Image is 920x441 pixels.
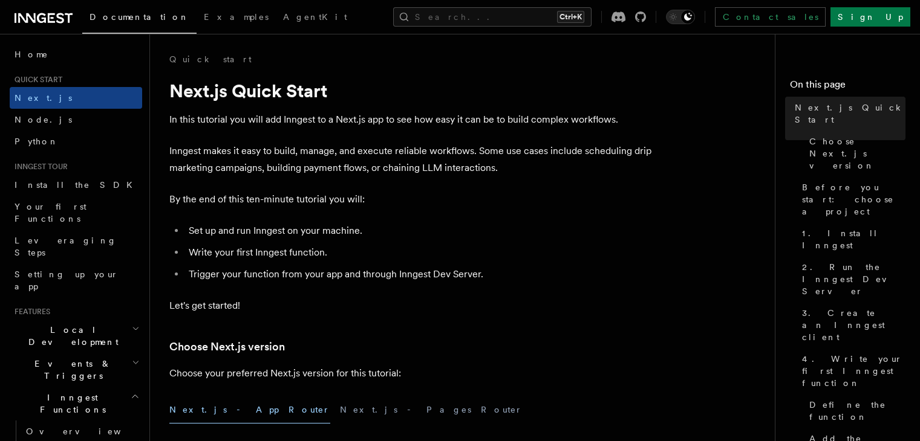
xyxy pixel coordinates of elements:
span: Your first Functions [15,202,86,224]
span: Features [10,307,50,317]
a: Your first Functions [10,196,142,230]
span: Inngest Functions [10,391,131,416]
span: Events & Triggers [10,358,132,382]
a: Leveraging Steps [10,230,142,263]
span: Local Development [10,324,132,348]
button: Search...Ctrl+K [393,7,592,27]
p: Choose your preferred Next.js version for this tutorial: [169,365,653,382]
a: 2. Run the Inngest Dev Server [797,256,905,302]
a: Home [10,43,142,65]
span: Install the SDK [15,180,140,190]
p: By the end of this ten-minute tutorial you will: [169,191,653,208]
span: Next.js Quick Start [795,101,905,126]
span: Before you start: choose a project [802,181,905,217]
a: 1. Install Inngest [797,222,905,256]
a: Sign Up [830,7,910,27]
a: 4. Write your first Inngest function [797,348,905,394]
span: Choose Next.js version [809,135,905,172]
a: Next.js Quick Start [790,97,905,130]
span: Home [15,48,48,60]
a: Documentation [82,4,197,34]
button: Local Development [10,319,142,353]
span: AgentKit [283,12,347,22]
a: Install the SDK [10,174,142,196]
a: Node.js [10,109,142,130]
p: Let's get started! [169,297,653,314]
span: Examples [204,12,269,22]
span: 4. Write your first Inngest function [802,353,905,389]
a: Contact sales [715,7,826,27]
a: Setting up your app [10,263,142,297]
span: 2. Run the Inngest Dev Server [802,261,905,297]
button: Events & Triggers [10,353,142,387]
a: Before you start: choose a project [797,176,905,222]
li: Write your first Inngest function. [185,244,653,261]
button: Inngest Functions [10,387,142,420]
a: Python [10,130,142,152]
span: Inngest tour [10,162,68,172]
span: Setting up your app [15,269,119,291]
span: 1. Install Inngest [802,227,905,251]
span: Documentation [90,12,189,22]
a: Examples [197,4,276,33]
span: 3. Create an Inngest client [802,307,905,343]
a: AgentKit [276,4,354,33]
li: Set up and run Inngest on your machine. [185,222,653,239]
a: Define the function [804,394,905,428]
span: Node.js [15,115,72,124]
a: Choose Next.js version [169,338,285,355]
button: Next.js - App Router [169,396,330,423]
h4: On this page [790,77,905,97]
button: Toggle dark mode [666,10,695,24]
span: Leveraging Steps [15,236,117,257]
h1: Next.js Quick Start [169,80,653,101]
kbd: Ctrl+K [557,11,584,23]
span: Python [15,137,59,146]
span: Overview [26,427,151,436]
a: Next.js [10,87,142,109]
a: Quick start [169,53,252,65]
span: Quick start [10,75,62,85]
button: Next.js - Pages Router [340,396,523,423]
p: Inngest makes it easy to build, manage, and execute reliable workflows. Some use cases include sc... [169,143,653,176]
span: Define the function [809,399,905,423]
a: 3. Create an Inngest client [797,302,905,348]
p: In this tutorial you will add Inngest to a Next.js app to see how easy it can be to build complex... [169,111,653,128]
li: Trigger your function from your app and through Inngest Dev Server. [185,266,653,283]
a: Choose Next.js version [804,130,905,176]
span: Next.js [15,93,72,103]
